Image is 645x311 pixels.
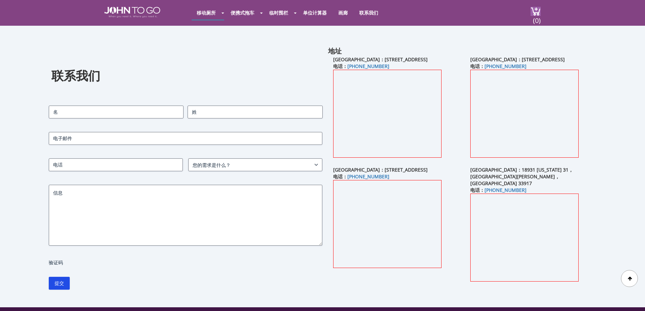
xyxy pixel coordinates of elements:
a: 临时围栏 [264,6,293,20]
a: 联系我们 [354,6,383,20]
font: 电话： [470,187,485,193]
font: [GEOGRAPHIC_DATA]：[STREET_ADDRESS] [333,56,428,63]
input: 名 [49,106,184,118]
input: 电话 [49,158,183,171]
a: 移动厕所 [192,6,221,20]
a: [PHONE_NUMBER] [347,63,389,69]
font: 临时围栏 [269,9,288,16]
a: [PHONE_NUMBER] [485,63,526,69]
font: 联系我们 [359,9,378,16]
font: [GEOGRAPHIC_DATA]：[STREET_ADDRESS] [333,166,428,173]
font: 验证码 [49,259,63,266]
font: [GEOGRAPHIC_DATA]：[STREET_ADDRESS] [470,56,565,63]
font: 画廊 [338,9,348,16]
a: [PHONE_NUMBER] [347,173,389,180]
a: 便携式拖车 [225,6,259,20]
font: (0) [533,16,541,25]
font: 电话： [333,173,347,180]
a: 画廊 [333,6,353,20]
input: 提交 [49,277,70,290]
font: 联系我们 [51,67,100,84]
font: 移动厕所 [197,9,216,16]
img: 约翰要走了 [104,7,160,18]
font: 电话： [333,63,347,69]
a: [PHONE_NUMBER] [485,187,526,193]
font: [GEOGRAPHIC_DATA]：18931 [US_STATE] 31，[GEOGRAPHIC_DATA][PERSON_NAME]，[GEOGRAPHIC_DATA] 33917 [470,166,573,186]
input: 电子邮件 [49,132,323,145]
input: 姓 [188,106,322,118]
font: 便携式拖车 [231,9,254,16]
font: 单位计算器 [303,9,327,16]
font: 电话： [470,63,485,69]
font: 地址 [328,46,342,55]
img: 购物车 [531,7,541,16]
